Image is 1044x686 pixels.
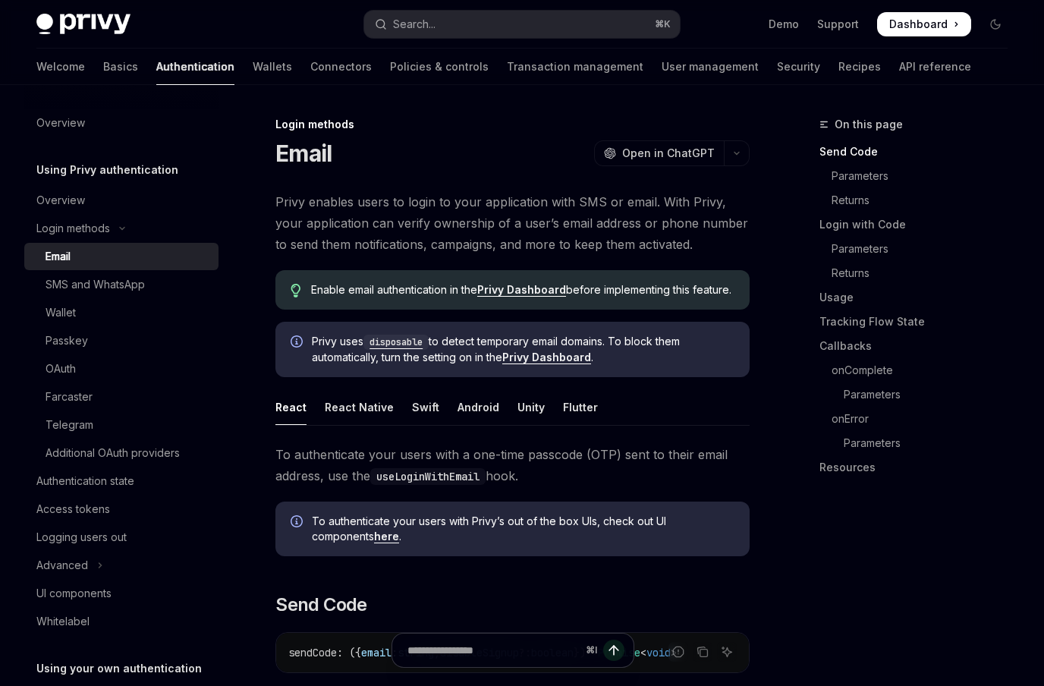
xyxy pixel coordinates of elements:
[46,388,93,406] div: Farcaster
[819,140,1020,164] a: Send Code
[819,431,1020,455] a: Parameters
[36,219,110,238] div: Login methods
[769,17,799,32] a: Demo
[325,389,394,425] div: React Native
[36,612,90,631] div: Whitelabel
[36,49,85,85] a: Welcome
[24,439,219,467] a: Additional OAuth providers
[507,49,643,85] a: Transaction management
[819,285,1020,310] a: Usage
[24,467,219,495] a: Authentication state
[24,271,219,298] a: SMS and WhatsApp
[517,389,545,425] div: Unity
[477,283,566,297] a: Privy Dashboard
[36,556,88,574] div: Advanced
[24,355,219,382] a: OAuth
[603,640,624,661] button: Send message
[291,284,301,297] svg: Tip
[24,383,219,411] a: Farcaster
[275,117,750,132] div: Login methods
[36,114,85,132] div: Overview
[594,140,724,166] button: Open in ChatGPT
[24,411,219,439] a: Telegram
[291,515,306,530] svg: Info
[24,299,219,326] a: Wallet
[819,310,1020,334] a: Tracking Flow State
[563,389,598,425] div: Flutter
[46,275,145,294] div: SMS and WhatsApp
[393,15,436,33] div: Search...
[24,109,219,137] a: Overview
[412,389,439,425] div: Swift
[364,11,680,38] button: Open search
[312,514,734,544] span: To authenticate your users with Privy’s out of the box UIs, check out UI components .
[877,12,971,36] a: Dashboard
[819,334,1020,358] a: Callbacks
[46,444,180,462] div: Additional OAuth providers
[36,500,110,518] div: Access tokens
[370,468,486,485] code: useLoginWithEmail
[819,188,1020,212] a: Returns
[24,215,219,242] button: Toggle Login methods section
[36,161,178,179] h5: Using Privy authentication
[24,580,219,607] a: UI components
[24,552,219,579] button: Toggle Advanced section
[819,237,1020,261] a: Parameters
[819,212,1020,237] a: Login with Code
[46,247,71,266] div: Email
[24,608,219,635] a: Whitelabel
[275,593,367,617] span: Send Code
[46,416,93,434] div: Telegram
[390,49,489,85] a: Policies & controls
[36,659,202,678] h5: Using your own authentication
[275,140,332,167] h1: Email
[24,524,219,551] a: Logging users out
[458,389,499,425] div: Android
[46,332,88,350] div: Passkey
[502,351,591,364] a: Privy Dashboard
[819,261,1020,285] a: Returns
[662,49,759,85] a: User management
[819,358,1020,382] a: onComplete
[655,18,671,30] span: ⌘ K
[24,496,219,523] a: Access tokens
[363,335,429,350] code: disposable
[889,17,948,32] span: Dashboard
[103,49,138,85] a: Basics
[835,115,903,134] span: On this page
[36,584,112,603] div: UI components
[275,191,750,255] span: Privy enables users to login to your application with SMS or email. With Privy, your application ...
[817,17,859,32] a: Support
[819,455,1020,480] a: Resources
[275,444,750,486] span: To authenticate your users with a one-time passcode (OTP) sent to their email address, use the hook.
[36,528,127,546] div: Logging users out
[899,49,971,85] a: API reference
[622,146,715,161] span: Open in ChatGPT
[983,12,1008,36] button: Toggle dark mode
[819,382,1020,407] a: Parameters
[253,49,292,85] a: Wallets
[819,407,1020,431] a: onError
[838,49,881,85] a: Recipes
[407,634,580,667] input: Ask a question...
[291,335,306,351] svg: Info
[363,335,429,348] a: disposable
[374,530,399,543] a: here
[312,334,734,365] span: Privy uses to detect temporary email domains. To block them automatically, turn the setting on in...
[46,360,76,378] div: OAuth
[275,389,307,425] div: React
[36,472,134,490] div: Authentication state
[36,191,85,209] div: Overview
[24,187,219,214] a: Overview
[156,49,234,85] a: Authentication
[24,243,219,270] a: Email
[819,164,1020,188] a: Parameters
[310,49,372,85] a: Connectors
[24,327,219,354] a: Passkey
[311,282,734,297] span: Enable email authentication in the before implementing this feature.
[36,14,130,35] img: dark logo
[46,304,76,322] div: Wallet
[777,49,820,85] a: Security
